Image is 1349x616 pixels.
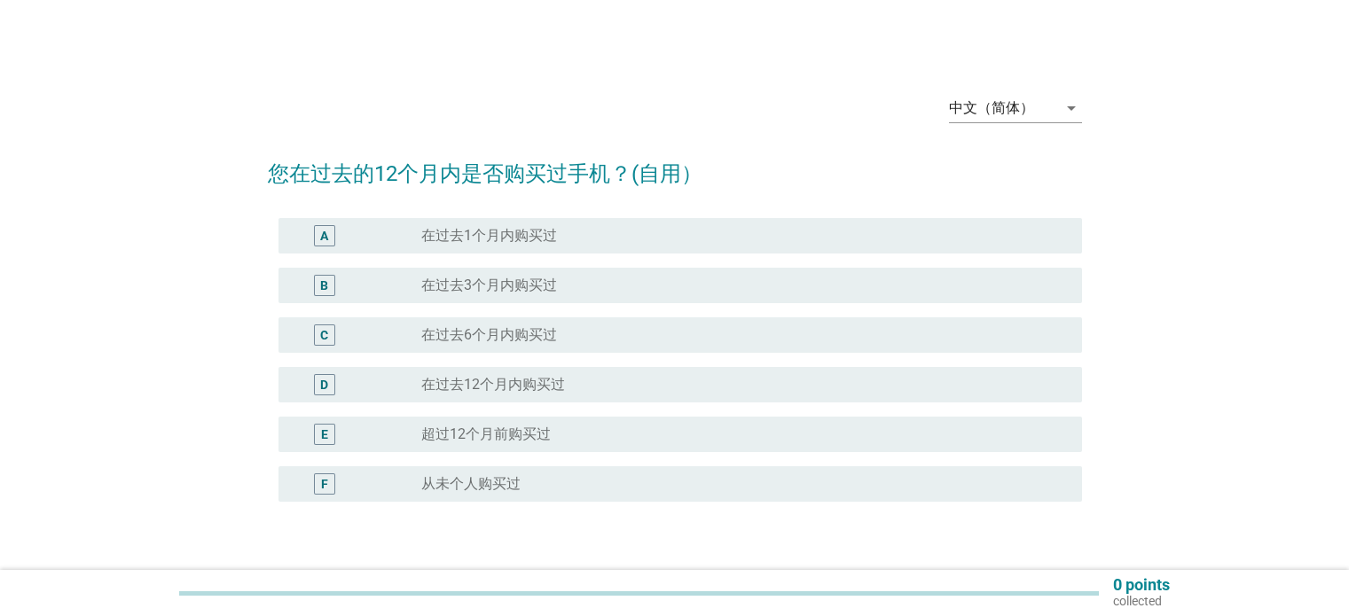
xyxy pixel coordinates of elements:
[1113,577,1170,593] p: 0 points
[421,475,521,493] label: 从未个人购买过
[421,227,557,245] label: 在过去1个月内购买过
[320,326,328,345] div: C
[321,475,328,494] div: F
[421,326,557,344] label: 在过去6个月内购买过
[949,100,1034,116] div: 中文（简体）
[320,227,328,246] div: A
[268,140,1082,190] h2: 您在过去的12个月内是否购买过手机？(自用）
[1061,97,1082,119] i: arrow_drop_down
[421,277,557,294] label: 在过去3个月内购买过
[320,277,328,295] div: B
[421,425,551,443] label: 超过12个月前购买过
[1113,593,1170,609] p: collected
[421,376,565,394] label: 在过去12个月内购买过
[320,376,328,394] div: D
[321,425,328,444] div: E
